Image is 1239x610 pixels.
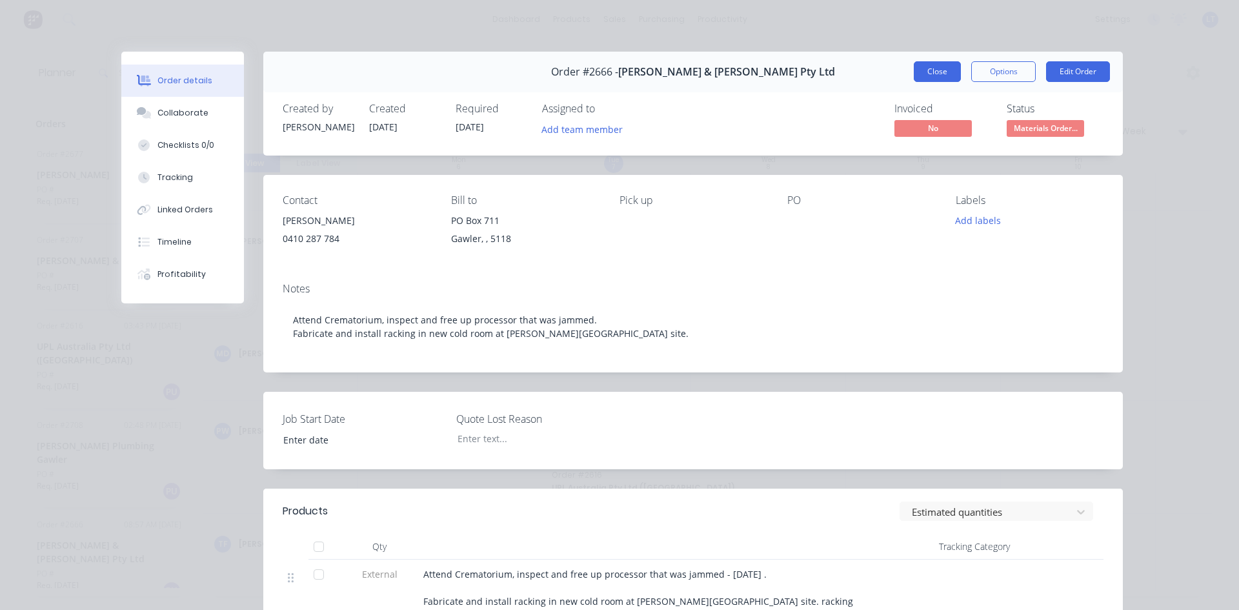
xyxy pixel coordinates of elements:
div: Status [1007,103,1103,115]
div: Invoiced [894,103,991,115]
div: 0410 287 784 [283,230,430,248]
div: Contact [283,194,430,207]
span: [DATE] [369,121,398,133]
div: Gawler, , 5118 [451,230,599,248]
span: [DATE] [456,121,484,133]
label: Job Start Date [283,411,444,427]
button: Timeline [121,226,244,258]
div: Qty [341,534,418,560]
div: Created by [283,103,354,115]
button: Add team member [542,120,630,137]
div: Tracking [157,172,193,183]
div: Pick up [619,194,767,207]
div: Attend Crematorium, inspect and free up processor that was jammed. Fabricate and install racking ... [283,300,1103,353]
div: Timeline [157,236,192,248]
div: [PERSON_NAME] [283,120,354,134]
div: Tracking Category [870,534,1015,560]
span: [PERSON_NAME] & [PERSON_NAME] Pty Ltd [618,66,835,78]
div: Linked Orders [157,204,213,216]
div: Checklists 0/0 [157,139,214,151]
div: Notes [283,283,1103,295]
span: Materials Order... [1007,120,1084,136]
div: Products [283,503,328,519]
div: Assigned to [542,103,671,115]
button: Close [914,61,961,82]
button: Options [971,61,1036,82]
div: Required [456,103,527,115]
span: Order #2666 - [551,66,618,78]
div: Collaborate [157,107,208,119]
button: Profitability [121,258,244,290]
button: Linked Orders [121,194,244,226]
span: External [346,567,413,581]
label: Quote Lost Reason [456,411,618,427]
div: PO [787,194,935,207]
div: [PERSON_NAME] [283,212,430,230]
button: Edit Order [1046,61,1110,82]
div: Profitability [157,269,206,280]
div: [PERSON_NAME]0410 287 784 [283,212,430,253]
button: Tracking [121,161,244,194]
button: Order details [121,65,244,97]
button: Add labels [949,212,1008,229]
button: Checklists 0/0 [121,129,244,161]
button: Add team member [535,120,630,137]
div: Order details [157,75,212,86]
span: No [894,120,972,136]
div: PO Box 711Gawler, , 5118 [451,212,599,253]
button: Collaborate [121,97,244,129]
div: Labels [956,194,1103,207]
input: Enter date [274,430,435,449]
button: Materials Order... [1007,120,1084,139]
div: Created [369,103,440,115]
div: Bill to [451,194,599,207]
div: PO Box 711 [451,212,599,230]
